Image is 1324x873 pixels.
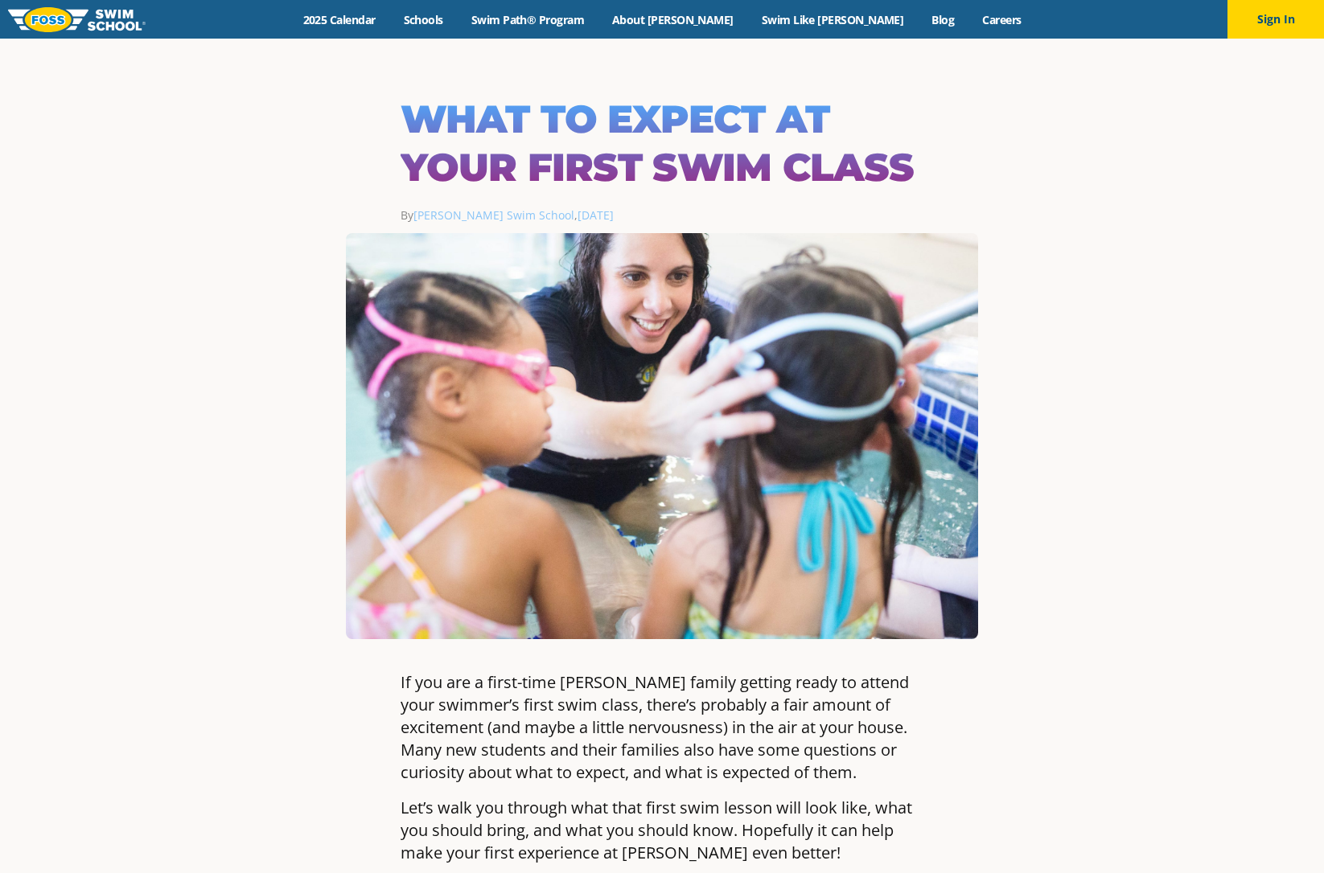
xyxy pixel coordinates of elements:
a: Swim Like [PERSON_NAME] [747,12,918,27]
h1: What to Expect at Your First Swim Class [401,95,923,191]
a: [DATE] [578,207,614,223]
p: If you are a first-time [PERSON_NAME] family getting ready to attend your swimmer’s first swim cl... [401,671,923,784]
a: Swim Path® Program [457,12,598,27]
span: By [401,207,574,223]
p: Let’s walk you through what that first swim lesson will look like, what you should bring, and wha... [401,797,923,864]
span: , [574,207,614,223]
a: Careers [968,12,1035,27]
a: [PERSON_NAME] Swim School [413,207,574,223]
a: 2025 Calendar [289,12,389,27]
a: About [PERSON_NAME] [598,12,748,27]
a: Blog [918,12,968,27]
a: Schools [389,12,457,27]
img: FOSS Swim School Logo [8,7,146,32]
